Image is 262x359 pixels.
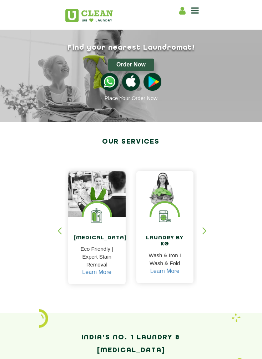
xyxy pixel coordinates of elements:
[74,235,120,241] h4: [MEDICAL_DATA]
[82,269,111,275] a: Learn More
[143,73,161,91] img: playstoreicon.png
[74,245,120,269] p: Eco Friendly | Expert Stain Removal
[142,251,188,268] p: Wash & Iron I Wash & Fold
[60,44,202,52] h1: Find your nearest Laundromat!
[39,309,48,328] img: icon_2.png
[108,59,154,71] button: Order Now
[136,171,194,209] img: a girl with laundry basket
[101,73,119,91] img: whatsappicon.png
[65,135,197,148] h2: Our Services
[84,203,110,230] img: Laundry Services near me
[122,73,140,91] img: apple-icon.png
[65,9,113,22] img: UClean Laundry and Dry Cleaning
[68,171,126,217] img: Drycleaners near me
[232,313,241,322] img: Laundry wash and iron
[105,95,157,101] a: Place Your Order Now
[151,203,178,230] img: laundry washing machine
[142,235,188,248] h4: Laundry by Kg
[150,268,180,274] a: Learn More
